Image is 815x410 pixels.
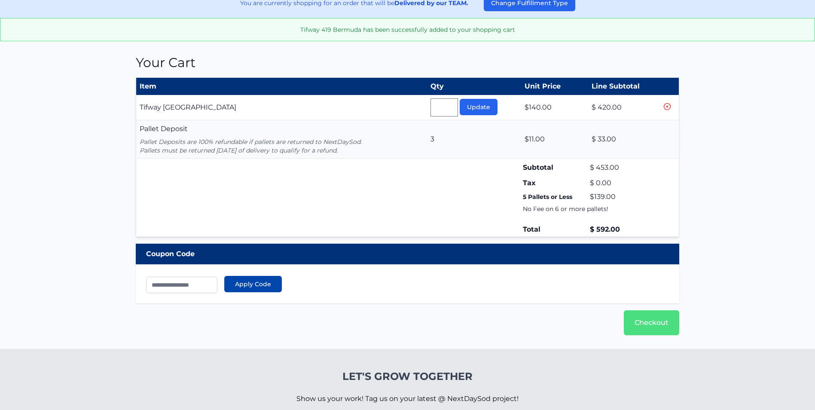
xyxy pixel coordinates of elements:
[521,159,588,177] td: Subtotal
[136,120,427,159] td: Pallet Deposit
[588,190,658,204] td: $139.00
[588,159,658,177] td: $ 453.00
[136,78,427,95] th: Item
[521,120,588,159] td: $11.00
[427,120,521,159] td: 3
[7,25,808,34] p: Tifway 419 Bermuda has been successfully added to your shopping cart
[624,310,679,335] a: Checkout
[521,176,588,190] td: Tax
[136,244,679,264] div: Coupon Code
[136,95,427,120] td: Tifway [GEOGRAPHIC_DATA]
[588,95,658,120] td: $ 420.00
[521,223,588,237] td: Total
[224,276,282,292] button: Apply Code
[523,205,656,213] p: No Fee on 6 or more pallets!
[460,99,498,115] button: Update
[136,55,679,70] h1: Your Cart
[235,280,271,288] span: Apply Code
[521,78,588,95] th: Unit Price
[427,78,521,95] th: Qty
[588,176,658,190] td: $ 0.00
[140,138,424,155] p: Pallet Deposits are 100% refundable if pallets are returned to NextDaySod. Pallets must be return...
[588,223,658,237] td: $ 592.00
[588,78,658,95] th: Line Subtotal
[521,190,588,204] td: 5 Pallets or Less
[521,95,588,120] td: $140.00
[296,370,519,383] h4: Let's Grow Together
[588,120,658,159] td: $ 33.00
